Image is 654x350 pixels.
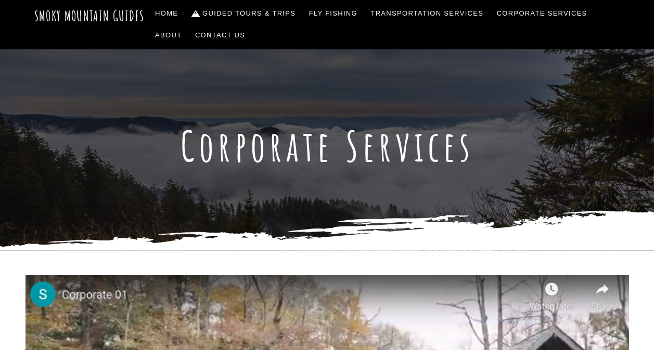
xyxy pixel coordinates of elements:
a: Contact Us [191,24,249,46]
a: Fly Fishing [305,3,362,24]
a: Transportation Services [367,3,488,24]
a: About [151,24,186,46]
a: Smoky Mountain Guides [34,7,145,24]
a: Home [151,3,182,24]
a: Corporate Services [493,3,592,24]
a: Guided Tours & Trips [187,3,300,24]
